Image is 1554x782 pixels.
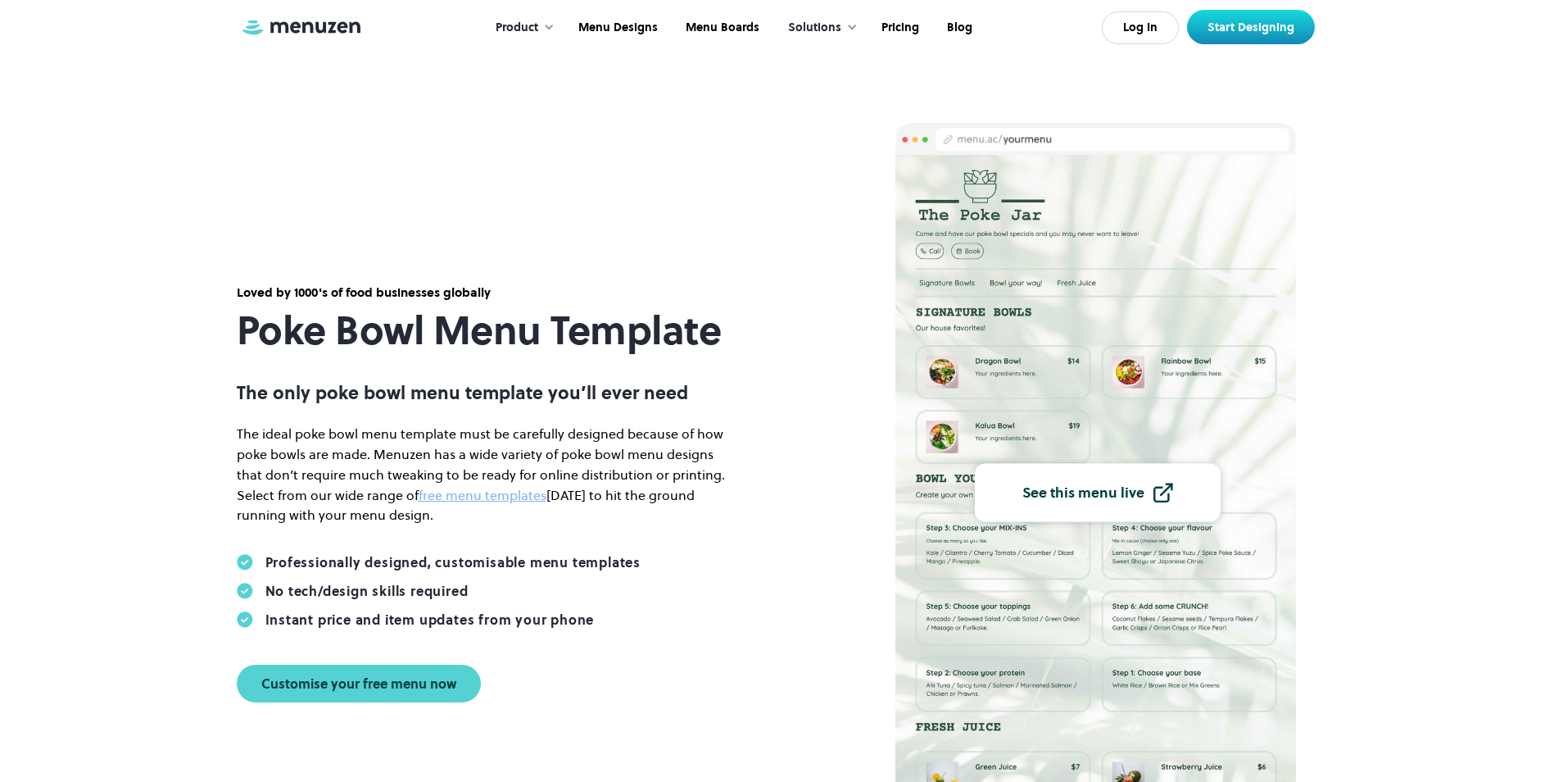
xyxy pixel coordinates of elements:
p: The ideal poke bowl menu template must be carefully designed because of how poke bowls are made. ... [237,424,728,525]
div: Solutions [772,2,866,53]
a: Menu Designs [563,2,670,53]
a: Menu Boards [670,2,772,53]
a: Start Designing [1187,10,1315,44]
a: Blog [931,2,985,53]
div: No tech/design skills required [265,583,469,599]
a: free menu templates [419,486,546,504]
p: The only poke bowl menu template you’ll ever need [237,382,728,403]
div: Solutions [788,19,841,37]
a: Log In [1102,11,1179,44]
div: See this menu live [1022,486,1144,501]
a: Customise your free menu now [237,665,481,702]
div: Professionally designed, customisable menu templates [265,554,641,571]
div: Product [496,19,538,37]
div: Loved by 1000's of food businesses globally [237,284,728,302]
div: Customise your free menu now [261,677,456,690]
a: Pricing [866,2,931,53]
a: See this menu live [975,464,1221,522]
div: Instant price and item updates from your phone [265,612,595,628]
h1: Poke Bowl Menu Template [237,308,728,353]
div: Product [479,2,563,53]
